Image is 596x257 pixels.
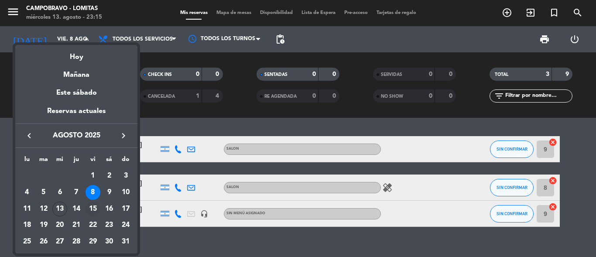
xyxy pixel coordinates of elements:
td: 21 de agosto de 2025 [68,217,85,234]
td: 6 de agosto de 2025 [51,184,68,201]
td: 13 de agosto de 2025 [51,201,68,217]
td: 28 de agosto de 2025 [68,233,85,250]
div: 2 [102,168,116,183]
div: 11 [20,202,34,216]
div: 3 [118,168,133,183]
td: 2 de agosto de 2025 [101,168,118,185]
button: keyboard_arrow_right [116,130,131,141]
td: 12 de agosto de 2025 [35,201,52,217]
div: 21 [69,218,84,233]
div: 22 [86,218,100,233]
th: sábado [101,154,118,168]
td: 20 de agosto de 2025 [51,217,68,234]
td: 27 de agosto de 2025 [51,233,68,250]
td: 10 de agosto de 2025 [117,184,134,201]
th: martes [35,154,52,168]
span: agosto 2025 [37,130,116,141]
div: 28 [69,234,84,249]
td: 8 de agosto de 2025 [85,184,101,201]
div: 15 [86,202,100,216]
div: Este sábado [15,81,137,105]
div: 31 [118,234,133,249]
div: 7 [69,185,84,200]
td: 30 de agosto de 2025 [101,233,118,250]
div: 4 [20,185,34,200]
td: 3 de agosto de 2025 [117,168,134,185]
td: 22 de agosto de 2025 [85,217,101,234]
div: 18 [20,218,34,233]
th: lunes [19,154,35,168]
td: 7 de agosto de 2025 [68,184,85,201]
th: viernes [85,154,101,168]
div: 8 [86,185,100,200]
td: 18 de agosto de 2025 [19,217,35,234]
td: 16 de agosto de 2025 [101,201,118,217]
div: 27 [52,234,67,249]
i: keyboard_arrow_right [118,130,129,141]
td: 17 de agosto de 2025 [117,201,134,217]
td: 9 de agosto de 2025 [101,184,118,201]
div: 23 [102,218,116,233]
div: 14 [69,202,84,216]
div: 16 [102,202,116,216]
td: 25 de agosto de 2025 [19,233,35,250]
td: 31 de agosto de 2025 [117,233,134,250]
th: domingo [117,154,134,168]
div: 24 [118,218,133,233]
div: 6 [52,185,67,200]
button: keyboard_arrow_left [21,130,37,141]
div: 30 [102,234,116,249]
div: 13 [52,202,67,216]
div: 9 [102,185,116,200]
div: 12 [36,202,51,216]
div: 10 [118,185,133,200]
td: 26 de agosto de 2025 [35,233,52,250]
div: 26 [36,234,51,249]
th: jueves [68,154,85,168]
td: AGO. [19,168,85,185]
div: Hoy [15,45,137,63]
div: 5 [36,185,51,200]
td: 1 de agosto de 2025 [85,168,101,185]
td: 15 de agosto de 2025 [85,201,101,217]
div: 20 [52,218,67,233]
div: 25 [20,234,34,249]
div: 19 [36,218,51,233]
td: 19 de agosto de 2025 [35,217,52,234]
td: 29 de agosto de 2025 [85,233,101,250]
div: 17 [118,202,133,216]
th: miércoles [51,154,68,168]
div: 1 [86,168,100,183]
td: 23 de agosto de 2025 [101,217,118,234]
td: 4 de agosto de 2025 [19,184,35,201]
div: Reservas actuales [15,106,137,123]
div: 29 [86,234,100,249]
div: Mañana [15,63,137,81]
td: 5 de agosto de 2025 [35,184,52,201]
i: keyboard_arrow_left [24,130,34,141]
td: 14 de agosto de 2025 [68,201,85,217]
td: 24 de agosto de 2025 [117,217,134,234]
td: 11 de agosto de 2025 [19,201,35,217]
